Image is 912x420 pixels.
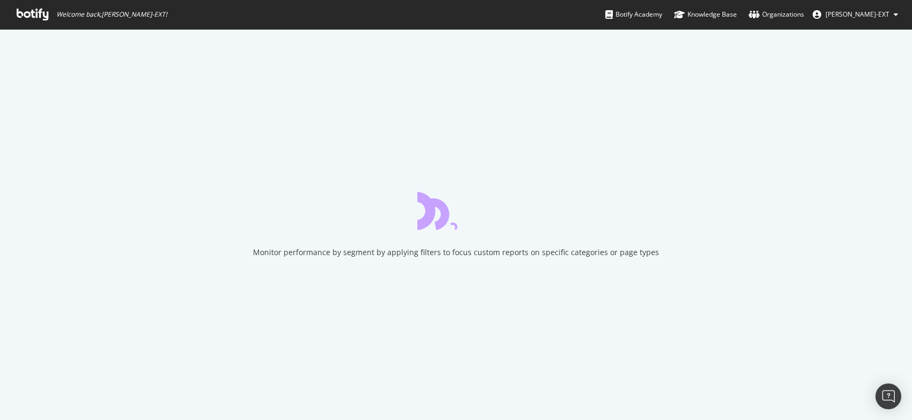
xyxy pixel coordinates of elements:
div: Organizations [749,9,804,20]
div: Monitor performance by segment by applying filters to focus custom reports on specific categories... [253,247,659,258]
button: [PERSON_NAME]-EXT [804,6,907,23]
span: Eric DIALLO-EXT [826,10,889,19]
div: animation [417,191,495,230]
div: Knowledge Base [674,9,737,20]
div: Botify Academy [605,9,662,20]
span: Welcome back, [PERSON_NAME]-EXT ! [56,10,167,19]
div: Open Intercom Messenger [875,383,901,409]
